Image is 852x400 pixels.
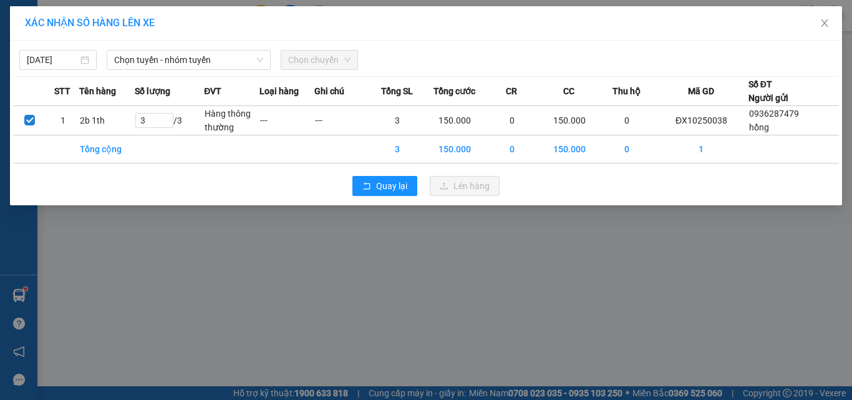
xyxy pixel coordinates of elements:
td: 3 [370,135,425,163]
span: CR [506,84,517,98]
span: hồng [749,122,769,132]
span: Tổng cước [433,84,475,98]
span: Thu hộ [612,84,641,98]
span: close [820,18,830,28]
td: Hàng thông thường [204,106,259,135]
td: 0 [485,135,540,163]
td: / 3 [135,106,204,135]
div: Số ĐT Người gửi [748,77,788,105]
td: 150.000 [425,135,485,163]
td: 150.000 [540,135,599,163]
td: 2b 1th [79,106,134,135]
td: 1 [654,135,748,163]
span: Chọn tuyến - nhóm tuyến [114,51,263,69]
td: Tổng cộng [79,135,134,163]
button: uploadLên hàng [430,176,500,196]
span: Quay lại [376,179,407,193]
span: CC [563,84,574,98]
span: Loại hàng [259,84,299,98]
td: 150.000 [425,106,485,135]
td: ĐX10250038 [654,106,748,135]
span: 0936287479 [749,109,799,119]
span: Tên hàng [79,84,116,98]
span: down [256,56,264,64]
button: rollbackQuay lại [352,176,417,196]
td: 150.000 [540,106,599,135]
td: --- [314,106,369,135]
input: 11/10/2025 [27,53,78,67]
span: Số lượng [135,84,170,98]
span: ĐVT [204,84,221,98]
button: Close [807,6,842,41]
td: 3 [370,106,425,135]
span: XÁC NHẬN SỐ HÀNG LÊN XE [25,17,155,29]
span: Mã GD [688,84,714,98]
span: STT [54,84,70,98]
span: Ghi chú [314,84,344,98]
span: Chọn chuyến [288,51,351,69]
td: 0 [485,106,540,135]
span: Tổng SL [381,84,413,98]
td: 0 [599,106,654,135]
span: rollback [362,182,371,192]
td: --- [259,106,314,135]
td: 1 [46,106,79,135]
td: 0 [599,135,654,163]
